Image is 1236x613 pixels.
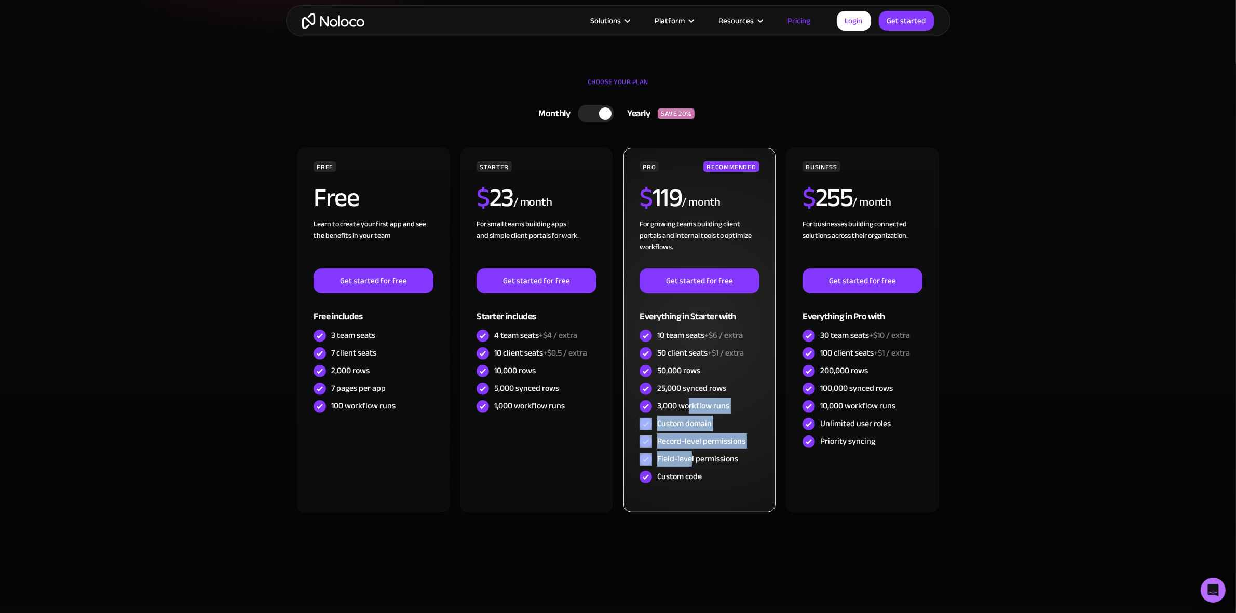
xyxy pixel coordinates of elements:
div: 100,000 synced rows [820,383,893,394]
div: Open Intercom Messenger [1201,578,1226,603]
span: +$1 / extra [874,345,910,361]
div: Free includes [314,293,433,327]
span: +$1 / extra [708,345,744,361]
div: Everything in Pro with [803,293,922,327]
div: 100 workflow runs [331,400,396,412]
div: 50,000 rows [657,365,700,376]
span: +$10 / extra [869,328,910,343]
div: BUSINESS [803,161,840,172]
div: Unlimited user roles [820,418,891,429]
a: home [302,13,364,29]
div: 2,000 rows [331,365,370,376]
span: $ [640,173,653,222]
div: / month [682,194,721,211]
div: 1,000 workflow runs [494,400,565,412]
span: +$0.5 / extra [543,345,587,361]
div: Record-level permissions [657,435,745,447]
div: Resources [719,14,754,28]
div: Custom domain [657,418,712,429]
div: Solutions [578,14,642,28]
div: Starter includes [477,293,596,327]
div: CHOOSE YOUR PLAN [296,74,940,100]
div: 10,000 rows [494,365,536,376]
a: Get started for free [477,268,596,293]
span: +$4 / extra [539,328,577,343]
div: SAVE 20% [658,108,695,119]
div: RECOMMENDED [703,161,759,172]
span: $ [803,173,816,222]
div: 10,000 workflow runs [820,400,895,412]
a: Get started for free [640,268,759,293]
div: Everything in Starter with [640,293,759,327]
div: PRO [640,161,659,172]
div: 100 client seats [820,347,910,359]
a: Get started [879,11,934,31]
a: Pricing [775,14,824,28]
div: 50 client seats [657,347,744,359]
div: Resources [706,14,775,28]
h2: 255 [803,185,852,211]
div: For businesses building connected solutions across their organization. ‍ [803,219,922,268]
div: Field-level permissions [657,453,738,465]
div: 25,000 synced rows [657,383,726,394]
div: For growing teams building client portals and internal tools to optimize workflows. [640,219,759,268]
div: FREE [314,161,336,172]
div: Yearly [614,106,658,121]
div: Monthly [526,106,578,121]
a: Get started for free [314,268,433,293]
div: Priority syncing [820,435,875,447]
h2: Free [314,185,359,211]
div: Learn to create your first app and see the benefits in your team ‍ [314,219,433,268]
span: +$6 / extra [704,328,743,343]
h2: 119 [640,185,682,211]
h2: 23 [477,185,513,211]
span: $ [477,173,490,222]
div: Platform [655,14,685,28]
div: 10 team seats [657,330,743,341]
div: 10 client seats [494,347,587,359]
div: 3,000 workflow runs [657,400,729,412]
div: 7 pages per app [331,383,386,394]
div: 200,000 rows [820,365,868,376]
div: Solutions [591,14,621,28]
div: Custom code [657,471,702,482]
div: 4 team seats [494,330,577,341]
div: 5,000 synced rows [494,383,559,394]
a: Get started for free [803,268,922,293]
div: For small teams building apps and simple client portals for work. ‍ [477,219,596,268]
div: Platform [642,14,706,28]
div: 30 team seats [820,330,910,341]
div: 3 team seats [331,330,375,341]
a: Login [837,11,871,31]
div: / month [513,194,552,211]
div: / month [852,194,891,211]
div: 7 client seats [331,347,376,359]
div: STARTER [477,161,511,172]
